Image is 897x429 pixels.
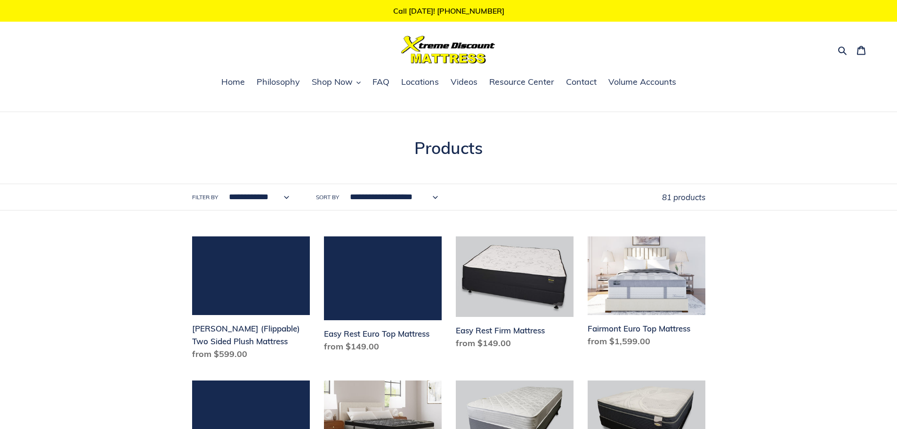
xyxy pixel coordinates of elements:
[485,75,559,89] a: Resource Center
[312,76,353,88] span: Shop Now
[456,236,574,353] a: Easy Rest Firm Mattress
[217,75,250,89] a: Home
[324,236,442,356] a: Easy Rest Euro Top Mattress
[446,75,482,89] a: Videos
[414,138,483,158] span: Products
[566,76,597,88] span: Contact
[662,192,705,202] span: 81 products
[252,75,305,89] a: Philosophy
[307,75,365,89] button: Shop Now
[192,193,218,202] label: Filter by
[221,76,245,88] span: Home
[192,236,310,364] a: Del Ray (Flippable) Two Sided Plush Mattress
[257,76,300,88] span: Philosophy
[588,236,705,351] a: Fairmont Euro Top Mattress
[489,76,554,88] span: Resource Center
[451,76,477,88] span: Videos
[561,75,601,89] a: Contact
[401,76,439,88] span: Locations
[401,36,495,64] img: Xtreme Discount Mattress
[316,193,339,202] label: Sort by
[372,76,389,88] span: FAQ
[368,75,394,89] a: FAQ
[604,75,681,89] a: Volume Accounts
[608,76,676,88] span: Volume Accounts
[396,75,444,89] a: Locations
